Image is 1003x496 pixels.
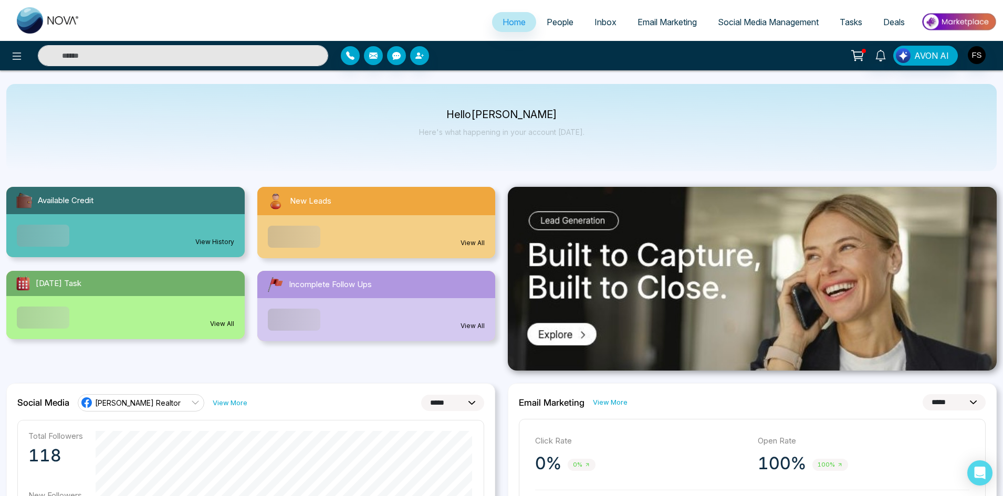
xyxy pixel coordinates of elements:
[519,397,584,408] h2: Email Marketing
[266,191,286,211] img: newLeads.svg
[492,12,536,32] a: Home
[266,275,285,294] img: followUps.svg
[38,195,93,207] span: Available Credit
[758,453,806,474] p: 100%
[638,17,697,27] span: Email Marketing
[914,49,949,62] span: AVON AI
[594,17,617,27] span: Inbox
[883,17,905,27] span: Deals
[290,195,331,207] span: New Leads
[568,459,595,471] span: 0%
[536,12,584,32] a: People
[36,278,81,290] span: [DATE] Task
[17,397,69,408] h2: Social Media
[508,187,997,371] img: .
[718,17,819,27] span: Social Media Management
[251,271,502,341] a: Incomplete Follow UpsView All
[503,17,526,27] span: Home
[419,110,584,119] p: Hello [PERSON_NAME]
[28,445,83,466] p: 118
[584,12,627,32] a: Inbox
[547,17,573,27] span: People
[289,279,372,291] span: Incomplete Follow Ups
[15,191,34,210] img: availableCredit.svg
[896,48,911,63] img: Lead Flow
[968,46,986,64] img: User Avatar
[707,12,829,32] a: Social Media Management
[921,10,997,34] img: Market-place.gif
[213,398,247,408] a: View More
[840,17,862,27] span: Tasks
[967,460,992,486] div: Open Intercom Messenger
[251,187,502,258] a: New LeadsView All
[535,453,561,474] p: 0%
[15,275,32,292] img: todayTask.svg
[593,397,628,407] a: View More
[461,238,485,248] a: View All
[535,435,747,447] p: Click Rate
[829,12,873,32] a: Tasks
[758,435,970,447] p: Open Rate
[419,128,584,136] p: Here's what happening in your account [DATE].
[95,398,181,408] span: [PERSON_NAME] Realtor
[28,431,83,441] p: Total Followers
[195,237,234,247] a: View History
[627,12,707,32] a: Email Marketing
[461,321,485,331] a: View All
[210,319,234,329] a: View All
[812,459,848,471] span: 100%
[17,7,80,34] img: Nova CRM Logo
[873,12,915,32] a: Deals
[893,46,958,66] button: AVON AI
